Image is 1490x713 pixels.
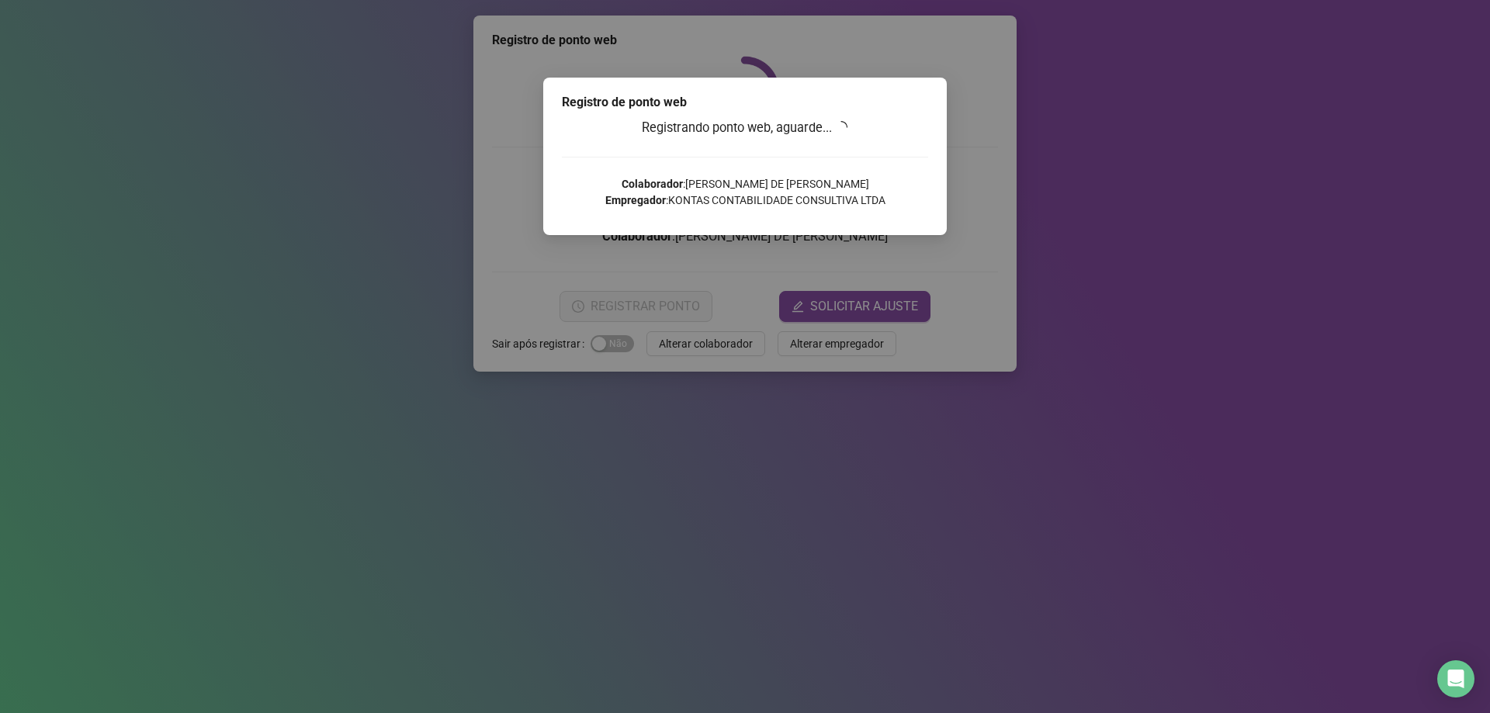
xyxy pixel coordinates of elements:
[622,178,683,190] strong: Colaborador
[1437,660,1474,697] div: Open Intercom Messenger
[833,119,851,136] span: loading
[605,194,666,206] strong: Empregador
[562,93,928,112] div: Registro de ponto web
[562,118,928,138] h3: Registrando ponto web, aguarde...
[562,176,928,209] p: : [PERSON_NAME] DE [PERSON_NAME] : KONTAS CONTABILIDADE CONSULTIVA LTDA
